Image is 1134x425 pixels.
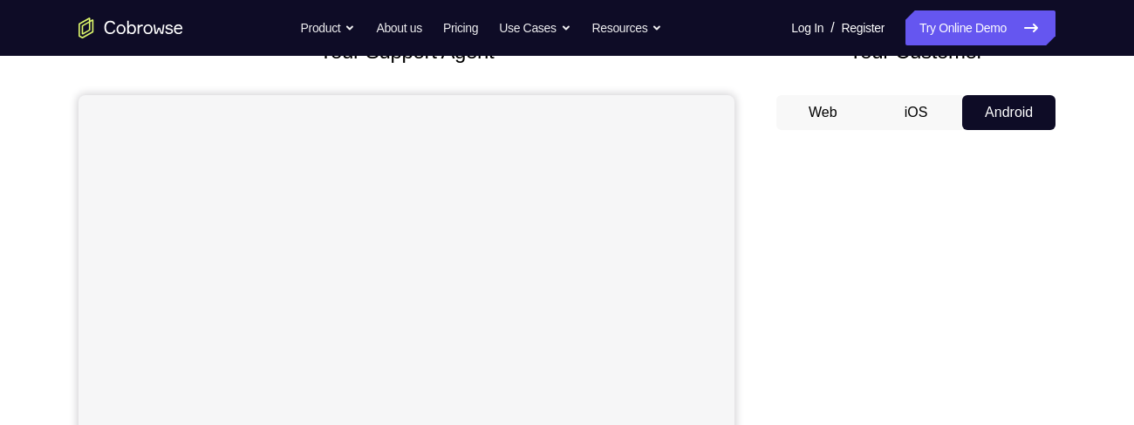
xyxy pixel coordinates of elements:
[870,95,963,130] button: iOS
[499,10,570,45] button: Use Cases
[376,10,421,45] a: About us
[905,10,1055,45] a: Try Online Demo
[443,10,478,45] a: Pricing
[301,10,356,45] button: Product
[791,10,823,45] a: Log In
[842,10,885,45] a: Register
[79,17,183,38] a: Go to the home page
[830,17,834,38] span: /
[776,95,870,130] button: Web
[592,10,663,45] button: Resources
[962,95,1055,130] button: Android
